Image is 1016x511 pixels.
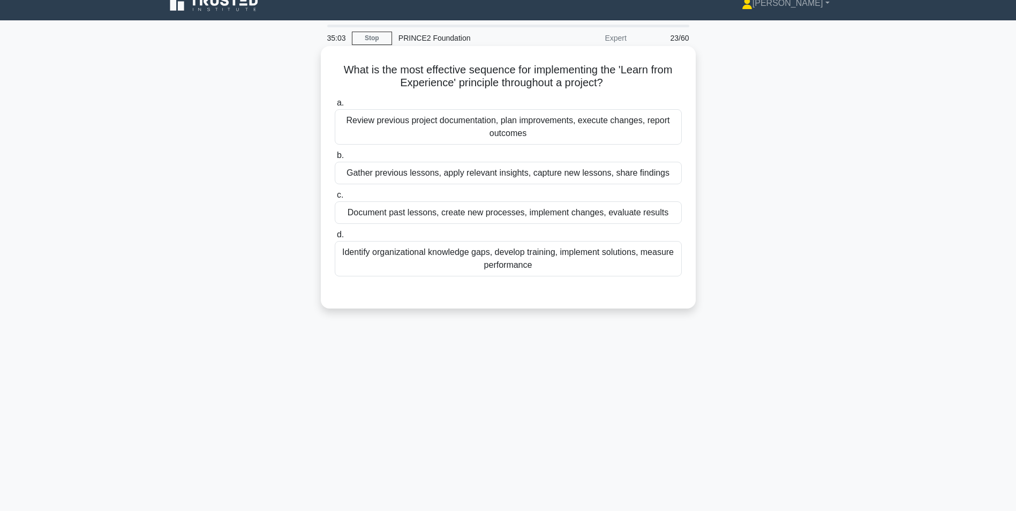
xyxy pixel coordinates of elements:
div: Identify organizational knowledge gaps, develop training, implement solutions, measure performance [335,241,682,276]
span: d. [337,230,344,239]
span: b. [337,151,344,160]
div: 23/60 [633,27,696,49]
div: Document past lessons, create new processes, implement changes, evaluate results [335,201,682,224]
span: c. [337,190,343,199]
span: a. [337,98,344,107]
h5: What is the most effective sequence for implementing the 'Learn from Experience' principle throug... [334,63,683,90]
div: Gather previous lessons, apply relevant insights, capture new lessons, share findings [335,162,682,184]
div: Review previous project documentation, plan improvements, execute changes, report outcomes [335,109,682,145]
div: 35:03 [321,27,352,49]
div: Expert [539,27,633,49]
div: PRINCE2 Foundation [392,27,539,49]
a: Stop [352,32,392,45]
